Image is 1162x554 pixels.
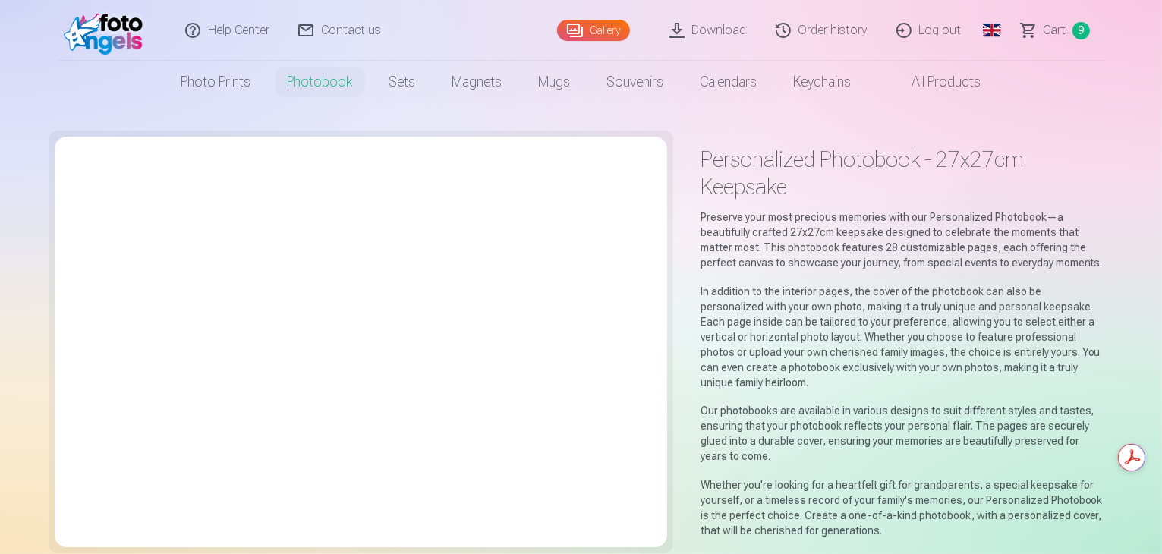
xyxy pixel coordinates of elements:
a: All products [870,61,1000,103]
p: Whether you're looking for a heartfelt gift for grandparents, a special keepsake for yourself, or... [701,477,1105,538]
a: Magnets [434,61,521,103]
p: In addition to the interior pages, the cover of the photobook can also be personalized with your ... [701,284,1105,390]
img: /fa1 [64,6,151,55]
a: Sets [371,61,434,103]
a: Calendars [682,61,776,103]
p: Preserve your most precious memories with our Personalized Photobook—a beautifully crafted 27x27c... [701,209,1105,270]
a: Souvenirs [589,61,682,103]
a: Gallery [557,20,630,41]
span: Сart [1044,21,1066,39]
a: Photobook [269,61,371,103]
a: Keychains [776,61,870,103]
span: 9 [1072,22,1090,39]
a: Photo prints [163,61,269,103]
h1: Personalized Photobook - 27x27cm Keepsake [701,146,1105,200]
a: Mugs [521,61,589,103]
p: Our photobooks are available in various designs to suit different styles and tastes, ensuring tha... [701,403,1105,464]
